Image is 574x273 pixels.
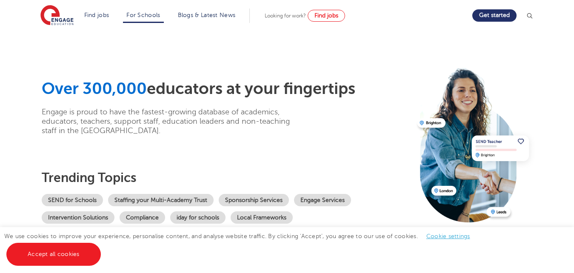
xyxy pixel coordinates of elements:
a: Cookie settings [426,233,470,239]
a: Compliance [120,211,165,224]
a: Find jobs [308,10,345,22]
span: Looking for work? [265,13,306,19]
a: SEND for Schools [42,194,103,206]
span: Over 300,000 [42,80,147,98]
a: Get started [472,9,517,22]
a: Staffing your Multi-Academy Trust [108,194,214,206]
h1: educators at your fingertips [42,79,411,99]
a: For Schools [126,12,160,18]
img: Engage Education [40,5,74,26]
a: Accept all cookies [6,243,101,266]
a: Intervention Solutions [42,211,114,224]
a: iday for schools [170,211,226,224]
a: Engage Services [294,194,351,206]
a: Find jobs [84,12,109,18]
a: Blogs & Latest News [178,12,236,18]
p: Engage is proud to have the fastest-growing database of academics, educators, teachers, support s... [42,107,303,135]
a: Local Frameworks [231,211,293,224]
a: Sponsorship Services [219,194,289,206]
span: We use cookies to improve your experience, personalise content, and analyse website traffic. By c... [4,233,479,257]
h3: Trending topics [42,170,411,185]
span: Find jobs [314,12,338,19]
